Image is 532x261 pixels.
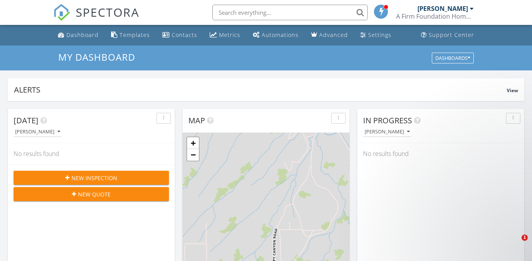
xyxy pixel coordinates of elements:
div: A Firm Foundation Home and Building Inspection [396,12,474,20]
img: The Best Home Inspection Software - Spectora [53,4,70,21]
span: In Progress [363,115,412,126]
span: SPECTORA [76,4,139,20]
button: Dashboards [432,53,474,63]
span: View [507,87,518,94]
span: New Inspection [71,174,117,182]
div: No results found [8,143,175,164]
div: [PERSON_NAME] [365,129,410,135]
a: Contacts [159,28,200,42]
button: New Inspection [14,171,169,185]
div: Templates [120,31,150,39]
a: Zoom out [187,149,199,161]
span: Map [188,115,205,126]
iframe: Intercom live chat [506,235,524,253]
div: Metrics [219,31,240,39]
button: [PERSON_NAME] [363,127,411,137]
a: Zoom in [187,137,199,149]
div: Advanced [319,31,348,39]
a: SPECTORA [53,11,139,27]
input: Search everything... [212,5,368,20]
span: 1 [522,235,528,241]
div: Automations [262,31,299,39]
span: New Quote [78,190,111,198]
div: Dashboard [66,31,99,39]
div: [PERSON_NAME] [417,5,468,12]
div: Dashboards [435,55,470,61]
div: No results found [357,143,524,164]
span: [DATE] [14,115,38,126]
div: Alerts [14,84,507,95]
a: Metrics [207,28,243,42]
a: Settings [357,28,395,42]
a: Support Center [418,28,477,42]
div: Contacts [172,31,197,39]
div: Settings [368,31,391,39]
a: Advanced [308,28,351,42]
span: My Dashboard [58,51,135,63]
button: New Quote [14,187,169,201]
button: [PERSON_NAME] [14,127,62,137]
a: Automations (Basic) [250,28,302,42]
a: Templates [108,28,153,42]
a: Dashboard [55,28,102,42]
div: [PERSON_NAME] [15,129,60,135]
div: Support Center [429,31,474,39]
